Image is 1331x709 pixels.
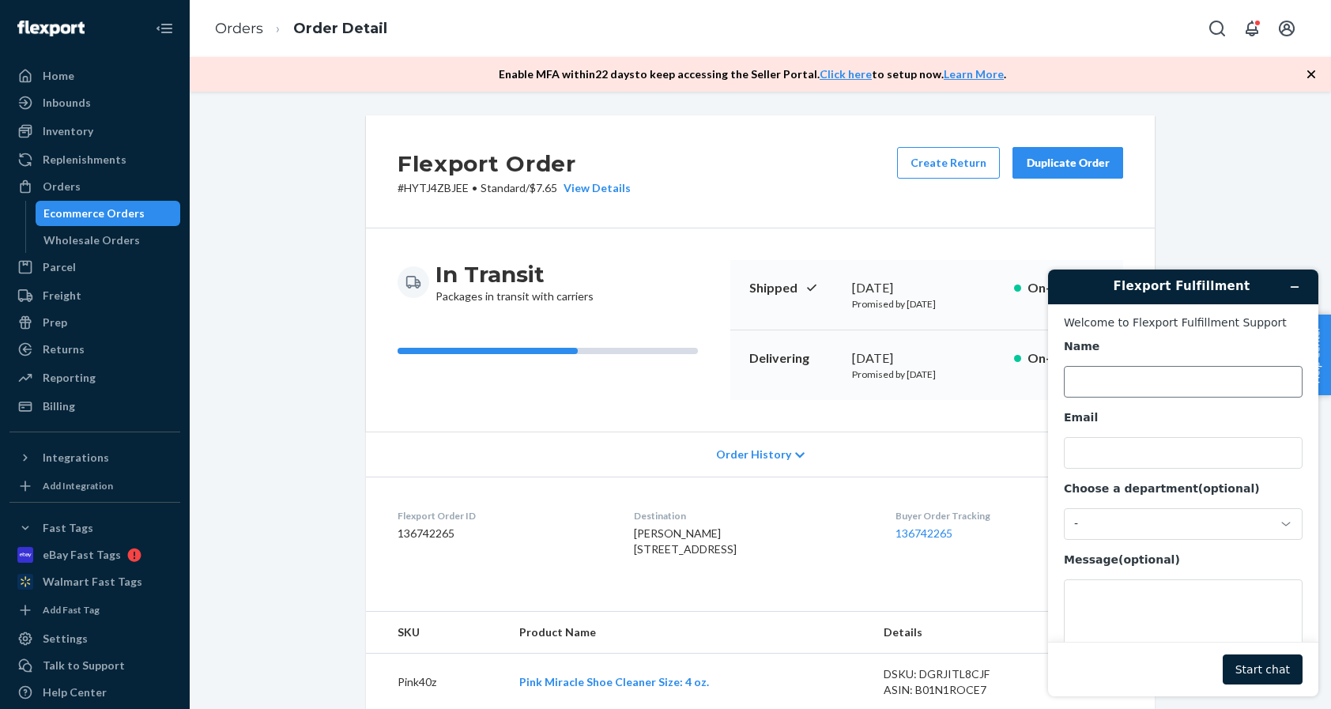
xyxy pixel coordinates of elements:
[9,653,180,678] button: Talk to Support
[43,68,74,84] div: Home
[36,201,181,226] a: Ecommerce Orders
[43,547,121,563] div: eBay Fast Tags
[9,337,180,362] a: Returns
[398,180,631,196] p: # HYTJ4ZBJEE / $7.65
[398,509,609,522] dt: Flexport Order ID
[9,90,180,115] a: Inbounds
[852,349,1001,368] div: [DATE]
[871,612,1045,654] th: Details
[43,658,125,673] div: Talk to Support
[43,520,93,536] div: Fast Tags
[36,228,181,253] a: Wholesale Orders
[9,63,180,89] a: Home
[43,123,93,139] div: Inventory
[1027,279,1104,297] p: On-Time
[366,612,507,654] th: SKU
[9,365,180,390] a: Reporting
[9,119,180,144] a: Inventory
[9,445,180,470] button: Integrations
[43,95,91,111] div: Inbounds
[9,515,180,541] button: Fast Tags
[852,297,1001,311] p: Promised by [DATE]
[43,259,76,275] div: Parcel
[1027,349,1104,368] p: On-Time
[634,509,869,522] dt: Destination
[43,684,107,700] div: Help Center
[499,66,1006,82] p: Enable MFA within 22 days to keep accessing the Seller Portal. to setup now. .
[43,232,140,248] div: Wholesale Orders
[17,21,85,36] img: Flexport logo
[9,394,180,419] a: Billing
[1236,13,1268,44] button: Open notifications
[435,260,594,304] div: Packages in transit with carriers
[43,479,113,492] div: Add Integration
[1026,155,1110,171] div: Duplicate Order
[852,279,1001,297] div: [DATE]
[43,450,109,466] div: Integrations
[43,179,81,194] div: Orders
[884,666,1032,682] div: DSKU: DGRJITL8CJF
[481,181,526,194] span: Standard
[9,174,180,199] a: Orders
[37,11,70,25] span: Chat
[519,675,709,688] a: Pink Miracle Shoe Cleaner Size: 4 oz.
[820,67,872,81] a: Click here
[215,20,263,37] a: Orders
[293,20,387,37] a: Order Detail
[9,601,180,620] a: Add Fast Tag
[9,626,180,651] a: Settings
[398,526,609,541] dd: 136742265
[43,574,142,590] div: Walmart Fast Tags
[1012,147,1123,179] button: Duplicate Order
[884,682,1032,698] div: ASIN: B01N1ROCE7
[43,370,96,386] div: Reporting
[398,147,631,180] h2: Flexport Order
[716,447,791,462] span: Order History
[9,310,180,335] a: Prep
[43,206,145,221] div: Ecommerce Orders
[43,398,75,414] div: Billing
[852,368,1001,381] p: Promised by [DATE]
[1271,13,1303,44] button: Open account menu
[43,603,100,617] div: Add Fast Tag
[1035,257,1331,709] iframe: Find more information here
[9,680,180,705] a: Help Center
[43,341,85,357] div: Returns
[9,542,180,568] a: eBay Fast Tags
[9,147,180,172] a: Replenishments
[1201,13,1233,44] button: Open Search Box
[149,13,180,44] button: Close Navigation
[896,509,1123,522] dt: Buyer Order Tracking
[9,569,180,594] a: Walmart Fast Tags
[43,288,81,304] div: Freight
[43,631,88,647] div: Settings
[43,315,67,330] div: Prep
[472,181,477,194] span: •
[507,612,871,654] th: Product Name
[634,526,737,556] span: [PERSON_NAME] [STREET_ADDRESS]
[435,260,594,289] h3: In Transit
[944,67,1004,81] a: Learn More
[9,283,180,308] a: Freight
[557,180,631,196] button: View Details
[202,6,400,52] ol: breadcrumbs
[896,526,952,540] a: 136742265
[749,349,839,368] p: Delivering
[9,477,180,496] a: Add Integration
[43,152,126,168] div: Replenishments
[897,147,1000,179] button: Create Return
[9,255,180,280] a: Parcel
[749,279,839,297] p: Shipped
